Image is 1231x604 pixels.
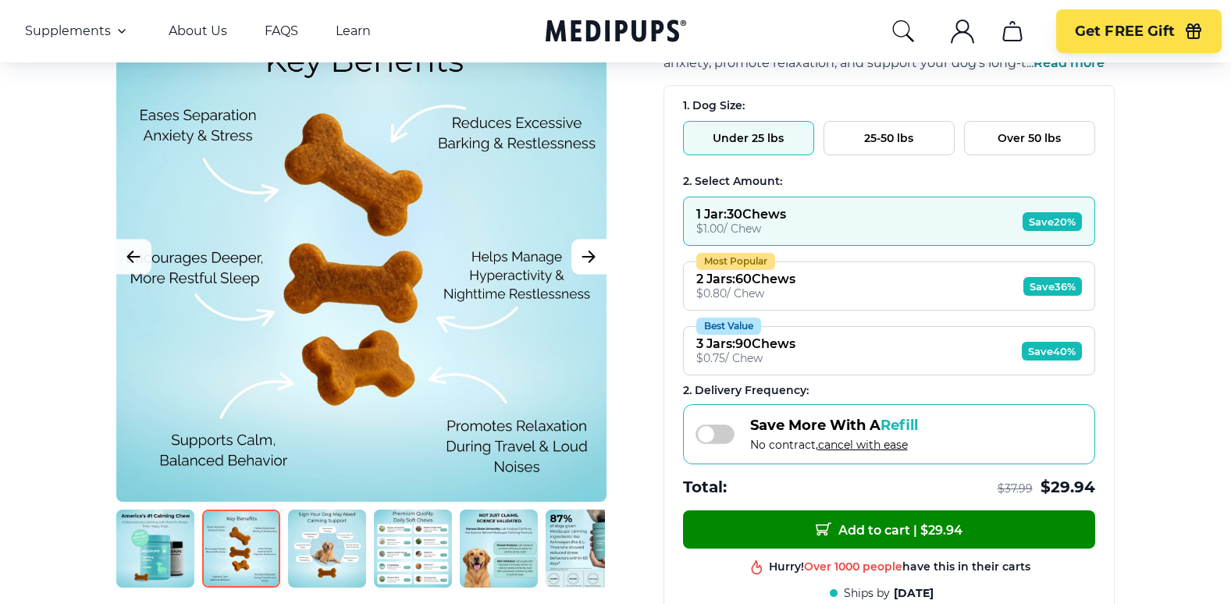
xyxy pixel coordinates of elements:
button: Best Value3 Jars:90Chews$0.75/ ChewSave40% [683,326,1095,375]
span: Save More With A [750,417,918,434]
span: Get FREE Gift [1075,23,1175,41]
img: Calming Dog Chews | Natural Dog Supplements [374,510,452,588]
div: $ 0.80 / Chew [696,286,795,300]
span: No contract, [750,438,918,452]
button: Most Popular2 Jars:60Chews$0.80/ ChewSave36% [683,261,1095,311]
button: Next Image [571,240,607,275]
span: Read more [1034,55,1105,70]
button: Get FREE Gift [1056,9,1222,53]
span: [DATE] [894,586,934,601]
div: $ 1.00 / Chew [696,222,786,236]
button: Under 25 lbs [683,121,814,155]
a: Medipups [546,16,686,48]
a: Learn [336,23,371,39]
span: Add to cart | $ 29.94 [816,521,962,538]
span: Save 40% [1022,342,1082,361]
button: 1 Jar:30Chews$1.00/ ChewSave20% [683,197,1095,246]
div: Hurry! have this in their carts [769,559,1030,574]
img: Calming Dog Chews | Natural Dog Supplements [202,510,280,588]
span: $ 37.99 [998,481,1033,496]
span: Over 1000 people [804,559,902,573]
button: Over 50 lbs [964,121,1095,155]
img: Calming Dog Chews | Natural Dog Supplements [288,510,366,588]
span: ... [1026,55,1105,70]
button: 25-50 lbs [824,121,955,155]
div: 1. Dog Size: [683,98,1095,113]
span: Supplements [25,23,111,39]
div: 2 Jars : 60 Chews [696,272,795,286]
span: cancel with ease [818,438,908,452]
span: Refill [881,417,918,434]
button: Supplements [25,22,131,41]
div: Best Value [696,318,761,335]
div: 2. Select Amount: [683,174,1095,189]
span: Save 36% [1023,277,1082,296]
button: cart [994,12,1031,50]
img: Calming Dog Chews | Natural Dog Supplements [546,510,624,588]
div: $ 0.75 / Chew [696,351,795,365]
span: anxiety, promote relaxation, and support your dog’s long-t [664,55,1026,70]
button: account [944,12,981,50]
a: About Us [169,23,227,39]
button: Add to cart | $29.94 [683,510,1095,549]
a: FAQS [265,23,298,39]
div: Most Popular [696,253,775,270]
span: 2 . Delivery Frequency: [683,383,809,397]
span: $ 29.94 [1041,477,1095,498]
div: 1 Jar : 30 Chews [696,207,786,222]
img: Calming Dog Chews | Natural Dog Supplements [460,510,538,588]
span: Total: [683,477,727,498]
button: search [891,19,916,44]
span: Save 20% [1023,212,1082,231]
button: Previous Image [116,240,151,275]
img: Calming Dog Chews | Natural Dog Supplements [116,510,194,588]
span: Ships by [844,586,890,601]
div: 3 Jars : 90 Chews [696,336,795,351]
